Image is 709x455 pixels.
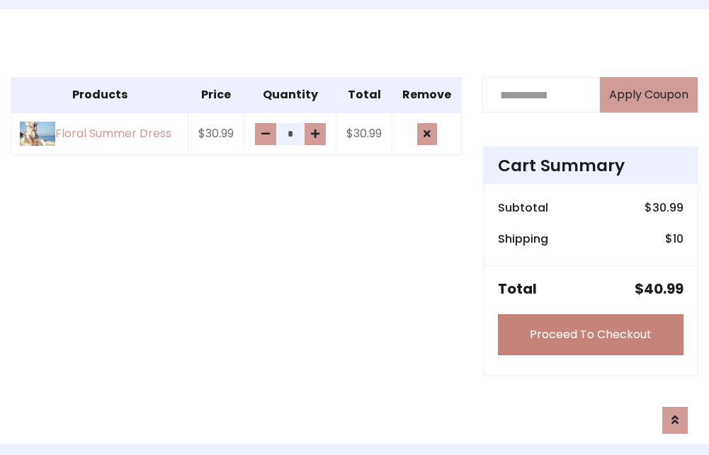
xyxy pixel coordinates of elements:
[336,78,392,113] th: Total
[20,122,179,145] a: Floral Summer Dress
[645,201,684,214] h6: $
[600,77,698,113] button: Apply Coupon
[498,280,537,297] h5: Total
[498,201,548,214] h6: Subtotal
[11,78,188,113] th: Products
[244,78,336,113] th: Quantity
[673,231,684,247] span: 10
[665,232,684,246] h6: $
[392,78,461,113] th: Remove
[188,113,244,154] td: $30.99
[652,200,684,216] span: 30.99
[336,113,392,154] td: $30.99
[188,78,244,113] th: Price
[498,232,548,246] h6: Shipping
[498,314,684,355] a: Proceed To Checkout
[498,156,684,175] h4: Cart Summary
[644,279,684,299] span: 40.99
[635,280,684,297] h5: $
